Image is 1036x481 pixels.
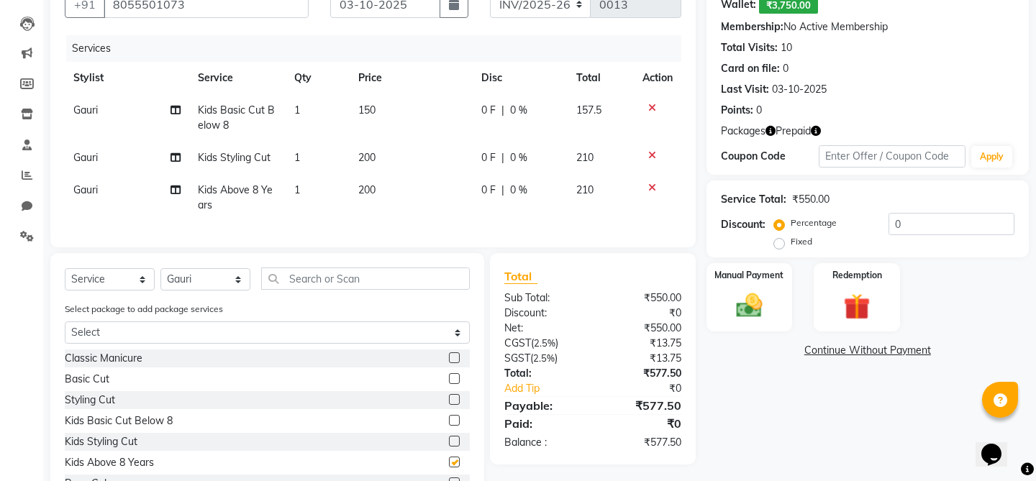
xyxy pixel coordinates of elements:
[494,381,609,396] a: Add Tip
[976,423,1022,467] iframe: chat widget
[494,397,593,414] div: Payable:
[73,151,98,164] span: Gauri
[791,235,812,248] label: Fixed
[791,216,837,229] label: Percentage
[494,366,593,381] div: Total:
[593,290,692,306] div: ₹550.00
[358,104,376,116] span: 150
[576,104,601,116] span: 157.5
[504,269,537,284] span: Total
[65,372,109,387] div: Basic Cut
[576,183,594,196] span: 210
[568,62,634,94] th: Total
[593,321,692,336] div: ₹550.00
[721,61,780,76] div: Card on file:
[534,337,555,349] span: 2.5%
[294,183,300,196] span: 1
[510,183,527,198] span: 0 %
[776,124,811,139] span: Prepaid
[481,103,496,118] span: 0 F
[721,19,1014,35] div: No Active Membership
[65,434,137,449] div: Kids Styling Cut
[721,103,753,118] div: Points:
[494,290,593,306] div: Sub Total:
[65,62,189,94] th: Stylist
[721,124,765,139] span: Packages
[65,455,154,470] div: Kids Above 8 Years
[501,103,504,118] span: |
[832,269,882,282] label: Redemption
[634,62,681,94] th: Action
[73,104,98,116] span: Gauri
[721,82,769,97] div: Last Visit:
[721,192,786,207] div: Service Total:
[721,217,765,232] div: Discount:
[65,303,223,316] label: Select package to add package services
[504,336,531,349] span: CGST
[721,149,819,164] div: Coupon Code
[286,62,350,94] th: Qty
[494,306,593,321] div: Discount:
[709,343,1026,358] a: Continue Without Payment
[501,183,504,198] span: |
[198,151,271,164] span: Kids Styling Cut
[721,40,778,55] div: Total Visits:
[971,146,1012,168] button: Apply
[65,413,173,429] div: Kids Basic Cut Below 8
[533,352,555,364] span: 2.5%
[772,82,827,97] div: 03-10-2025
[494,415,593,432] div: Paid:
[65,351,142,366] div: Classic Manicure
[819,145,965,168] input: Enter Offer / Coupon Code
[198,183,273,211] span: Kids Above 8 Years
[494,435,593,450] div: Balance :
[593,435,692,450] div: ₹577.50
[198,104,275,132] span: Kids Basic Cut Below 8
[294,151,300,164] span: 1
[494,321,593,336] div: Net:
[593,336,692,351] div: ₹13.75
[792,192,830,207] div: ₹550.00
[835,290,878,324] img: _gift.svg
[783,61,789,76] div: 0
[65,393,115,408] div: Styling Cut
[728,290,771,321] img: _cash.svg
[510,103,527,118] span: 0 %
[189,62,286,94] th: Service
[481,183,496,198] span: 0 F
[504,352,530,365] span: SGST
[501,150,504,165] span: |
[358,151,376,164] span: 200
[576,151,594,164] span: 210
[494,351,593,366] div: ( )
[261,267,470,290] input: Search or Scan
[593,366,692,381] div: ₹577.50
[756,103,762,118] div: 0
[494,336,593,351] div: ( )
[481,150,496,165] span: 0 F
[593,351,692,366] div: ₹13.75
[721,19,783,35] div: Membership:
[66,35,692,62] div: Services
[714,269,783,282] label: Manual Payment
[781,40,792,55] div: 10
[358,183,376,196] span: 200
[294,104,300,116] span: 1
[350,62,473,94] th: Price
[593,306,692,321] div: ₹0
[73,183,98,196] span: Gauri
[593,415,692,432] div: ₹0
[473,62,568,94] th: Disc
[510,150,527,165] span: 0 %
[609,381,692,396] div: ₹0
[593,397,692,414] div: ₹577.50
